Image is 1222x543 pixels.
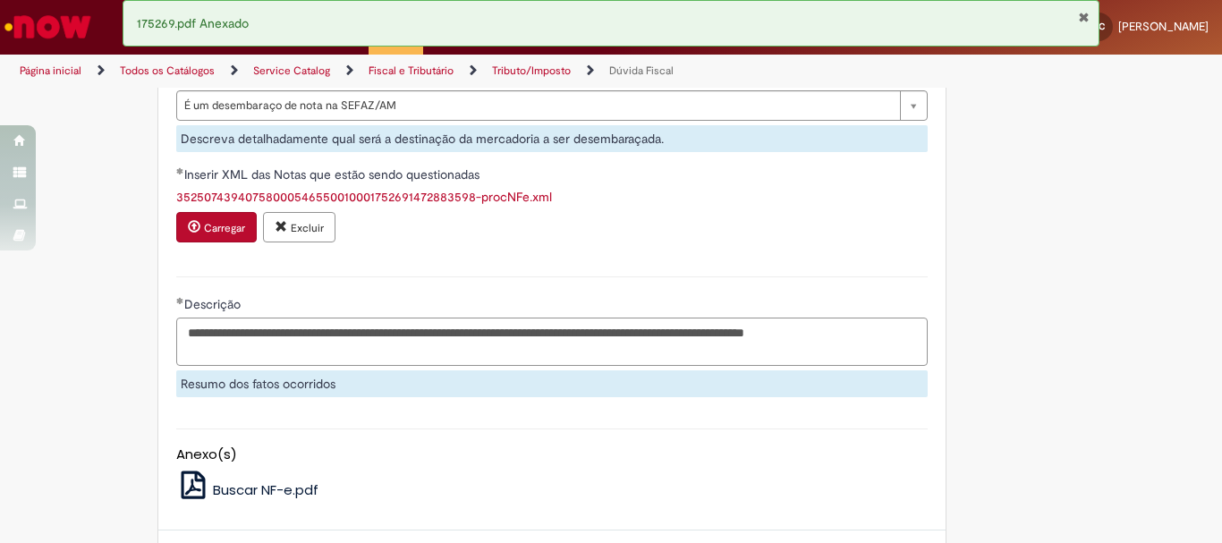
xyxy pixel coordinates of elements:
a: Fiscal e Tributário [369,64,454,78]
button: Carregar anexo de Inserir XML das Notas que estão sendo questionadas Required [176,212,257,242]
button: Excluir anexo 35250743940758000546550010001752691472883598-procNFe.xml [263,212,335,242]
span: Buscar NF-e.pdf [213,480,318,499]
button: Fechar Notificação [1078,10,1090,24]
span: Inserir XML das Notas que estão sendo questionadas [184,166,483,182]
span: [PERSON_NAME] [1118,19,1209,34]
span: Obrigatório Preenchido [176,167,184,174]
ul: Trilhas de página [13,55,802,88]
div: Resumo dos fatos ocorridos [176,370,928,397]
textarea: Descrição [176,318,928,366]
a: Todos os Catálogos [120,64,215,78]
span: Descrição [184,296,244,312]
img: ServiceNow [2,9,94,45]
small: Excluir [291,221,324,235]
a: Dúvida Fiscal [609,64,674,78]
div: Descreva detalhadamente qual será a destinação da mercadoria a ser desembaraçada. [176,125,928,152]
span: RC [1093,21,1105,32]
a: Service Catalog [253,64,330,78]
a: Tributo/Imposto [492,64,571,78]
span: É um desembaraço de nota na SEFAZ/AM [184,91,891,120]
a: Download de 35250743940758000546550010001752691472883598-procNFe.xml [176,189,552,205]
small: Carregar [204,221,245,235]
a: Página inicial [20,64,81,78]
a: Buscar NF-e.pdf [176,480,319,499]
span: Obrigatório Preenchido [176,297,184,304]
span: 175269.pdf Anexado [137,15,249,31]
h5: Anexo(s) [176,447,928,462]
